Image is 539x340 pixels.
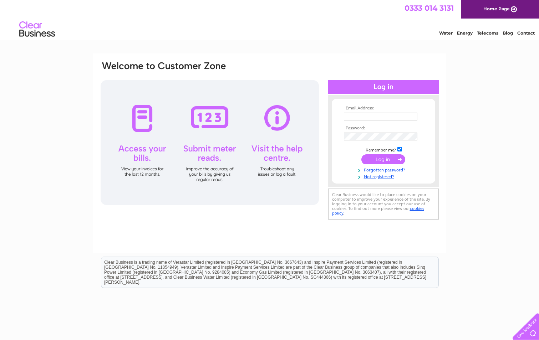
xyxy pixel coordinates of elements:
[457,30,473,36] a: Energy
[503,30,513,36] a: Blog
[361,154,405,164] input: Submit
[405,4,454,12] a: 0333 014 3131
[439,30,453,36] a: Water
[101,4,438,35] div: Clear Business is a trading name of Verastar Limited (registered in [GEOGRAPHIC_DATA] No. 3667643...
[332,206,424,216] a: cookies policy
[344,166,425,173] a: Forgotten password?
[517,30,535,36] a: Contact
[477,30,498,36] a: Telecoms
[342,146,425,153] td: Remember me?
[328,189,439,220] div: Clear Business would like to place cookies on your computer to improve your experience of the sit...
[342,126,425,131] th: Password:
[19,19,55,40] img: logo.png
[342,106,425,111] th: Email Address:
[344,173,425,180] a: Not registered?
